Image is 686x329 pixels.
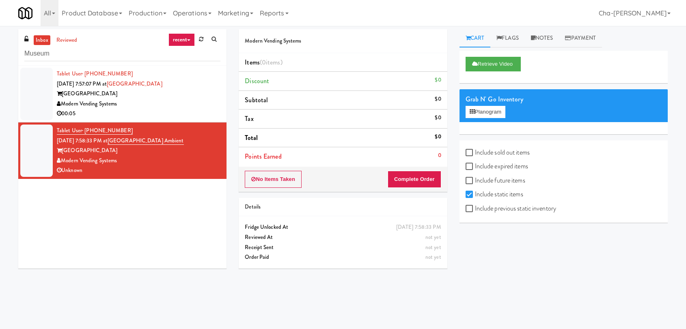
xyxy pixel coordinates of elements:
div: Reviewed At [245,232,441,243]
div: $0 [435,75,441,85]
ng-pluralize: items [266,58,280,67]
div: Details [245,202,441,212]
span: Items [245,58,282,67]
button: Planogram [466,106,505,118]
div: $0 [435,132,441,142]
div: Grab N' Go Inventory [466,93,662,105]
div: Unknown [57,166,220,176]
input: Include sold out items [466,150,475,156]
label: Include sold out items [466,146,530,159]
li: Tablet User· [PHONE_NUMBER][DATE] 7:57:07 PM at[GEOGRAPHIC_DATA][GEOGRAPHIC_DATA]Modern Vending S... [18,66,227,123]
div: [DATE] 7:58:33 PM [396,222,441,232]
div: Fridge Unlocked At [245,222,441,232]
label: Include previous static inventory [466,202,556,215]
div: 00:05 [57,109,220,119]
span: [DATE] 7:58:33 PM at [57,137,108,144]
h5: Modern Vending Systems [245,38,441,44]
img: Micromart [18,6,32,20]
a: [GEOGRAPHIC_DATA] Ambient [108,137,184,145]
span: · [PHONE_NUMBER] [82,127,133,134]
a: Cart [459,29,491,47]
a: Flags [490,29,525,47]
span: not yet [425,243,441,251]
a: Tablet User· [PHONE_NUMBER] [57,127,133,135]
label: Include static items [466,188,523,200]
span: Points Earned [245,152,281,161]
div: [GEOGRAPHIC_DATA] [57,89,220,99]
div: Modern Vending Systems [57,156,220,166]
label: Include expired items [466,160,528,172]
a: inbox [34,35,50,45]
button: Retrieve Video [466,57,521,71]
span: Subtotal [245,95,268,105]
a: reviewed [54,35,80,45]
span: · [PHONE_NUMBER] [82,70,133,77]
input: Include previous static inventory [466,206,475,212]
div: [GEOGRAPHIC_DATA] [57,146,220,156]
button: Complete Order [388,171,441,188]
a: recent [168,33,195,46]
input: Include future items [466,178,475,184]
span: not yet [425,233,441,241]
span: not yet [425,253,441,261]
li: Tablet User· [PHONE_NUMBER][DATE] 7:58:33 PM at[GEOGRAPHIC_DATA] Ambient[GEOGRAPHIC_DATA]Modern V... [18,123,227,179]
div: Modern Vending Systems [57,99,220,109]
div: 0 [438,151,441,161]
a: Tablet User· [PHONE_NUMBER] [57,70,133,77]
input: Include expired items [466,163,475,170]
span: [DATE] 7:57:07 PM at [57,80,107,88]
span: Discount [245,76,269,86]
a: Notes [525,29,559,47]
a: [GEOGRAPHIC_DATA] [107,80,162,88]
label: Include future items [466,174,525,187]
div: $0 [435,94,441,104]
span: (0 ) [260,58,283,67]
a: Payment [559,29,602,47]
input: Include static items [466,191,475,198]
div: Order Paid [245,252,441,262]
button: No Items Taken [245,171,302,188]
span: Total [245,133,258,142]
div: Receipt Sent [245,243,441,253]
span: Tax [245,114,253,123]
input: Search vision orders [24,46,220,61]
div: $0 [435,113,441,123]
